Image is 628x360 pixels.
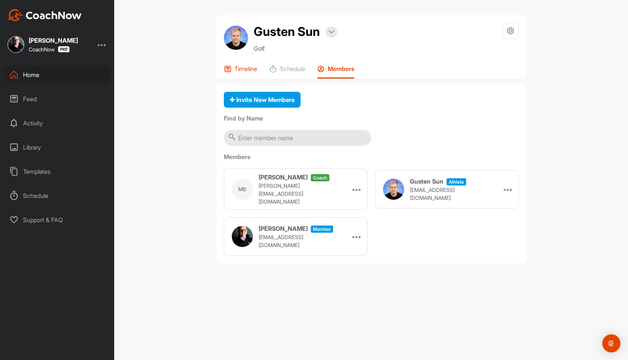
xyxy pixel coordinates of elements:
img: user [383,179,404,200]
p: Members [328,65,354,73]
p: [EMAIL_ADDRESS][DOMAIN_NAME] [410,186,485,202]
div: Home [4,65,111,84]
span: athlete [447,178,466,185]
div: Support & FAQ [4,210,111,229]
h3: [PERSON_NAME] [259,173,308,182]
button: Invite New Members [224,92,301,108]
div: Templates [4,162,111,181]
span: coach [311,174,329,181]
div: Library [4,138,111,157]
input: Enter member name [224,130,371,146]
h2: Gusten Sun [254,23,320,41]
div: Open Intercom Messenger [602,334,620,352]
p: Schedule [280,65,305,73]
div: [PERSON_NAME] [29,37,78,43]
img: arrow-down [329,30,334,34]
p: Timeline [234,65,257,73]
img: CoachNow [8,9,82,21]
img: user [232,226,253,247]
img: square_d7b6dd5b2d8b6df5777e39d7bdd614c0.jpg [8,36,24,53]
div: CoachNow [29,46,70,53]
div: Activity [4,114,111,133]
span: Invite New Members [230,96,295,104]
img: CoachNow Pro [58,46,70,53]
p: [EMAIL_ADDRESS][DOMAIN_NAME] [259,233,334,249]
label: Find by Name [224,114,519,123]
h3: Gusten Sun [410,177,443,186]
p: Golf [254,44,337,53]
label: Members [224,152,519,161]
span: Member [311,226,333,233]
p: [PERSON_NAME][EMAIL_ADDRESS][DOMAIN_NAME] [259,182,334,205]
div: Feed [4,90,111,108]
img: avatar [224,26,248,50]
div: Schedule [4,186,111,205]
h3: [PERSON_NAME] [259,224,308,233]
div: MB [232,179,253,200]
